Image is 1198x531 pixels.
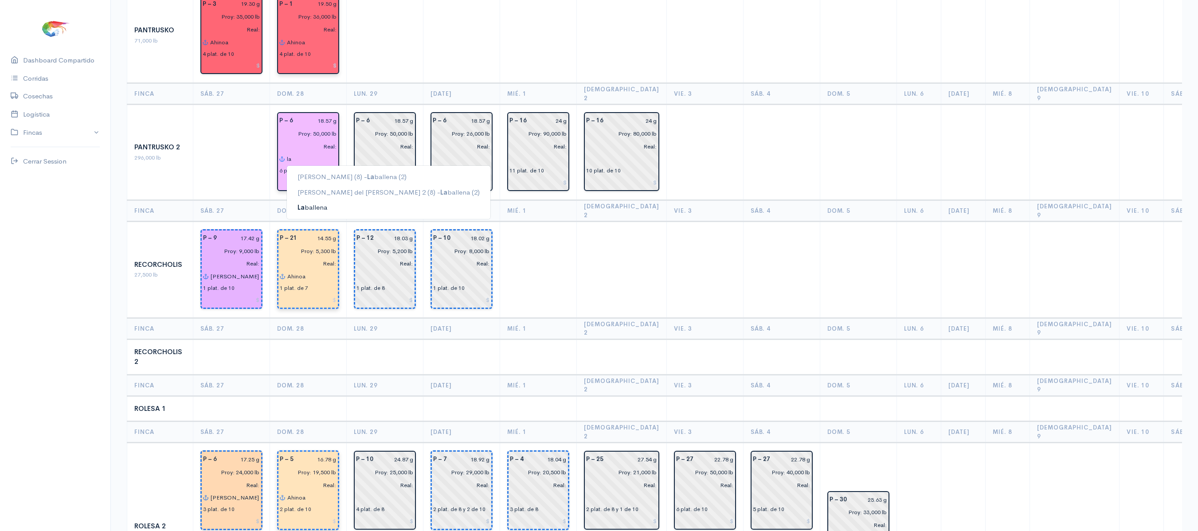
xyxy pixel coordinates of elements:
[897,422,941,443] th: Lun. 6
[134,260,186,270] div: Recorcholis
[203,59,260,72] input: $
[452,114,490,127] input: g
[500,375,577,396] th: Mié. 1
[671,453,699,466] div: P – 27
[351,245,413,258] input: estimadas
[193,200,270,222] th: Sáb. 27
[298,188,480,196] ngb-highlight: [PERSON_NAME] del [PERSON_NAME] 2 (8) - ballena (2)
[820,200,897,222] th: Dom. 5
[431,229,493,309] div: Piscina: 10 Tipo: Raleo Peso: 18.02 g Libras Proy: 8,000 lb Empacadora: Sin asignar Plataformas: ...
[351,114,375,127] div: P – 6
[1030,318,1120,339] th: [DEMOGRAPHIC_DATA] 9
[375,114,414,127] input: g
[743,83,820,105] th: Sáb. 4
[529,453,567,466] input: g
[134,271,158,278] span: 27,500 lb
[500,200,577,222] th: Mié. 1
[509,176,567,189] input: $
[203,284,235,292] div: 1 plat. de 10
[504,114,532,127] div: P – 16
[852,493,887,506] input: g
[941,422,985,443] th: [DATE]
[584,451,659,530] div: Piscina: 25 Peso: 27.54 g Libras Proy: 21,000 lb Empacadora: Sin asignar Plataformas: 2 plat. de ...
[198,245,260,258] input: estimadas
[127,200,193,222] th: Finca
[279,176,337,189] input: $
[509,167,544,175] div: 11 plat. de 10
[581,479,657,492] input: pescadas
[433,293,490,306] input: $
[351,127,414,140] input: estimadas
[507,112,569,191] div: Piscina: 16 Peso: 24 g Libras Proy: 90,000 lb Empacadora: Sin asignar Plataformas: 11 plat. de 10
[505,453,529,466] div: P – 4
[354,451,416,530] div: Piscina: 10 Peso: 24.87 g Libras Proy: 25,000 lb Empacadora: Sin asignar Plataformas: 4 plat. de 8
[743,375,820,396] th: Sáb. 4
[428,245,490,258] input: estimadas
[586,167,621,175] div: 10 plat. de 10
[452,453,490,466] input: g
[743,318,820,339] th: Sáb. 4
[277,450,339,530] div: Piscina: 5 Tipo: Raleo Peso: 16.78 g Libras Proy: 19,500 lb Empacadora: Cofimar Gabarra: Ahinoa P...
[431,112,493,191] div: Piscina: 6 Peso: 18.57 g Libras Proy: 26,000 lb Empacadora: Sin asignar Plataformas: 3 plat. de 10
[298,172,407,181] ngb-highlight: [PERSON_NAME] (8) - ballena (2)
[279,59,337,72] input: $
[423,83,500,105] th: [DATE]
[1030,200,1120,222] th: [DEMOGRAPHIC_DATA] 9
[198,232,222,245] div: P – 9
[280,515,337,527] input: $
[351,453,379,466] div: P – 10
[277,229,339,309] div: Piscina: 21 Tipo: Raleo Peso: 14.55 g Libras Proy: 5,300 lb Empacadora: Cofimar Gabarra: Ahinoa P...
[200,450,262,530] div: Piscina: 6 Tipo: Raleo Peso: 17.25 g Libras Proy: 24,000 lb Empacadora: Cofimar Gabarra: Abel Eli...
[356,284,385,292] div: 1 plat. de 8
[379,232,413,245] input: g
[941,375,985,396] th: [DATE]
[1120,200,1164,222] th: Vie. 10
[985,422,1030,443] th: Mié. 8
[985,375,1030,396] th: Mié. 8
[279,167,311,175] div: 6 plat. de 10
[134,347,186,367] div: Recorcholis 2
[280,505,311,513] div: 2 plat. de 10
[274,23,337,36] input: pescadas
[505,479,567,492] input: pescadas
[985,83,1030,105] th: Mié. 8
[775,453,810,466] input: g
[274,232,302,245] div: P – 21
[351,258,413,270] input: pescadas
[676,515,734,527] input: $
[351,232,379,245] div: P – 12
[1120,83,1164,105] th: Vie. 10
[699,453,734,466] input: g
[456,232,490,245] input: g
[270,318,347,339] th: Dom. 28
[280,284,308,292] div: 1 plat. de 7
[897,83,941,105] th: Lun. 6
[198,453,222,466] div: P – 6
[586,515,657,527] input: $
[356,293,413,306] input: $
[433,284,465,292] div: 1 plat. de 10
[584,112,659,191] div: Piscina: 16 Peso: 24 g Libras Proy: 80,000 lb Empacadora: Sin asignar Plataformas: 10 plat. de 10
[666,200,743,222] th: Vie. 3
[581,453,609,466] div: P – 25
[674,451,736,530] div: Piscina: 27 Peso: 22.78 g Libras Proy: 50,000 lb Empacadora: Sin asignar Plataformas: 6 plat. de 10
[504,127,567,140] input: estimadas
[347,318,423,339] th: Lun. 29
[666,375,743,396] th: Vie. 3
[423,375,500,396] th: [DATE]
[367,172,374,181] span: La
[820,375,897,396] th: Dom. 5
[500,83,577,105] th: Mié. 1
[941,200,985,222] th: [DATE]
[134,37,158,44] span: 71,000 lb
[985,318,1030,339] th: Mié. 8
[504,140,567,153] input: pescadas
[351,479,414,492] input: pescadas
[671,466,734,479] input: estimadas
[198,466,260,479] input: estimadas
[510,505,538,513] div: 3 plat. de 8
[666,318,743,339] th: Vie. 3
[751,451,813,530] div: Piscina: 27 Peso: 22.78 g Libras Proy: 40,000 lb Empacadora: Sin asignar Plataformas: 5 plat. de 10
[428,479,490,492] input: pescadas
[427,140,490,153] input: pescadas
